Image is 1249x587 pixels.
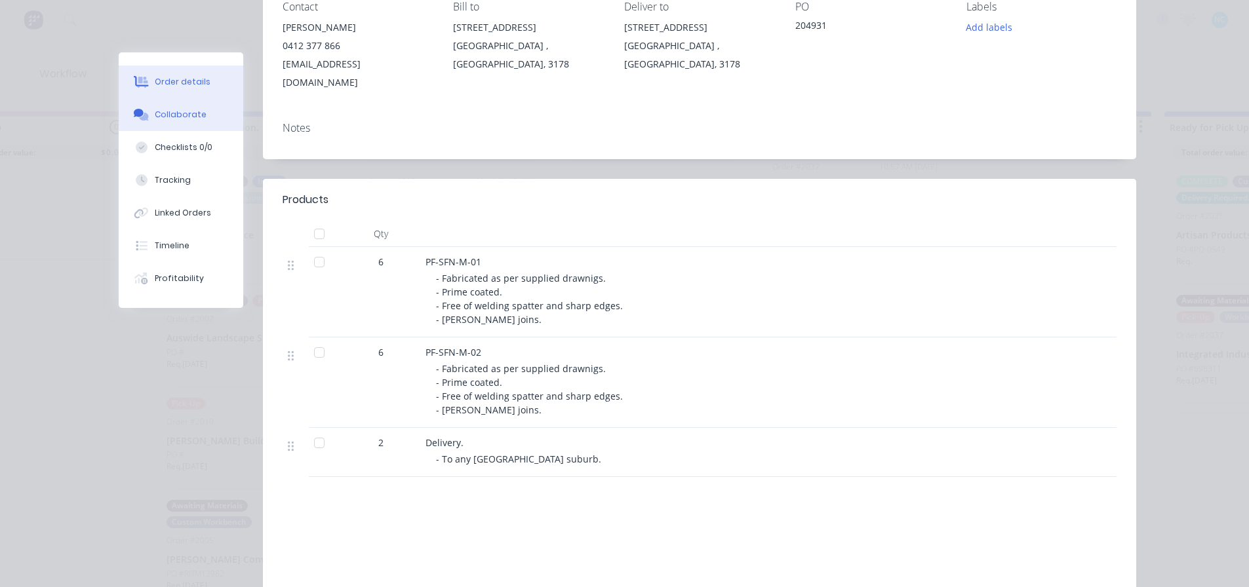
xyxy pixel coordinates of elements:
div: [GEOGRAPHIC_DATA] , [GEOGRAPHIC_DATA], 3178 [624,37,774,73]
button: Collaborate [119,98,243,131]
span: Delivery. [426,436,464,449]
button: Timeline [119,229,243,262]
div: [STREET_ADDRESS][GEOGRAPHIC_DATA] , [GEOGRAPHIC_DATA], 3178 [624,18,774,73]
span: - To any [GEOGRAPHIC_DATA] suburb. [436,453,601,465]
div: 204931 [795,18,945,37]
div: [EMAIL_ADDRESS][DOMAIN_NAME] [283,55,433,92]
span: 6 [378,255,384,269]
button: Profitability [119,262,243,295]
button: Order details [119,66,243,98]
span: - Fabricated as per supplied drawnigs. - Prime coated. - Free of welding spatter and sharp edges.... [436,362,623,416]
div: [GEOGRAPHIC_DATA] , [GEOGRAPHIC_DATA], 3178 [453,37,603,73]
button: Tracking [119,164,243,197]
span: 6 [378,345,384,359]
div: Order details [155,76,210,88]
div: Deliver to [624,1,774,13]
div: Labels [966,1,1117,13]
div: Contact [283,1,433,13]
div: Linked Orders [155,207,211,219]
div: [PERSON_NAME] [283,18,433,37]
div: Tracking [155,174,191,186]
div: Collaborate [155,109,207,121]
button: Linked Orders [119,197,243,229]
div: PO [795,1,945,13]
div: Timeline [155,240,189,252]
span: PF-SFN-M-01 [426,256,481,268]
div: Notes [283,122,1117,134]
span: PF-SFN-M-02 [426,346,481,358]
div: Qty [342,221,420,247]
span: - Fabricated as per supplied drawnigs. - Prime coated. - Free of welding spatter and sharp edges.... [436,272,623,326]
div: [PERSON_NAME]0412 377 866[EMAIL_ADDRESS][DOMAIN_NAME] [283,18,433,92]
div: [STREET_ADDRESS] [624,18,774,37]
button: Checklists 0/0 [119,131,243,164]
div: Bill to [453,1,603,13]
div: 0412 377 866 [283,37,433,55]
div: [STREET_ADDRESS][GEOGRAPHIC_DATA] , [GEOGRAPHIC_DATA], 3178 [453,18,603,73]
button: Add labels [959,18,1020,36]
div: [STREET_ADDRESS] [453,18,603,37]
div: Products [283,192,328,208]
div: Checklists 0/0 [155,142,212,153]
span: 2 [378,436,384,449]
div: Profitability [155,273,204,284]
